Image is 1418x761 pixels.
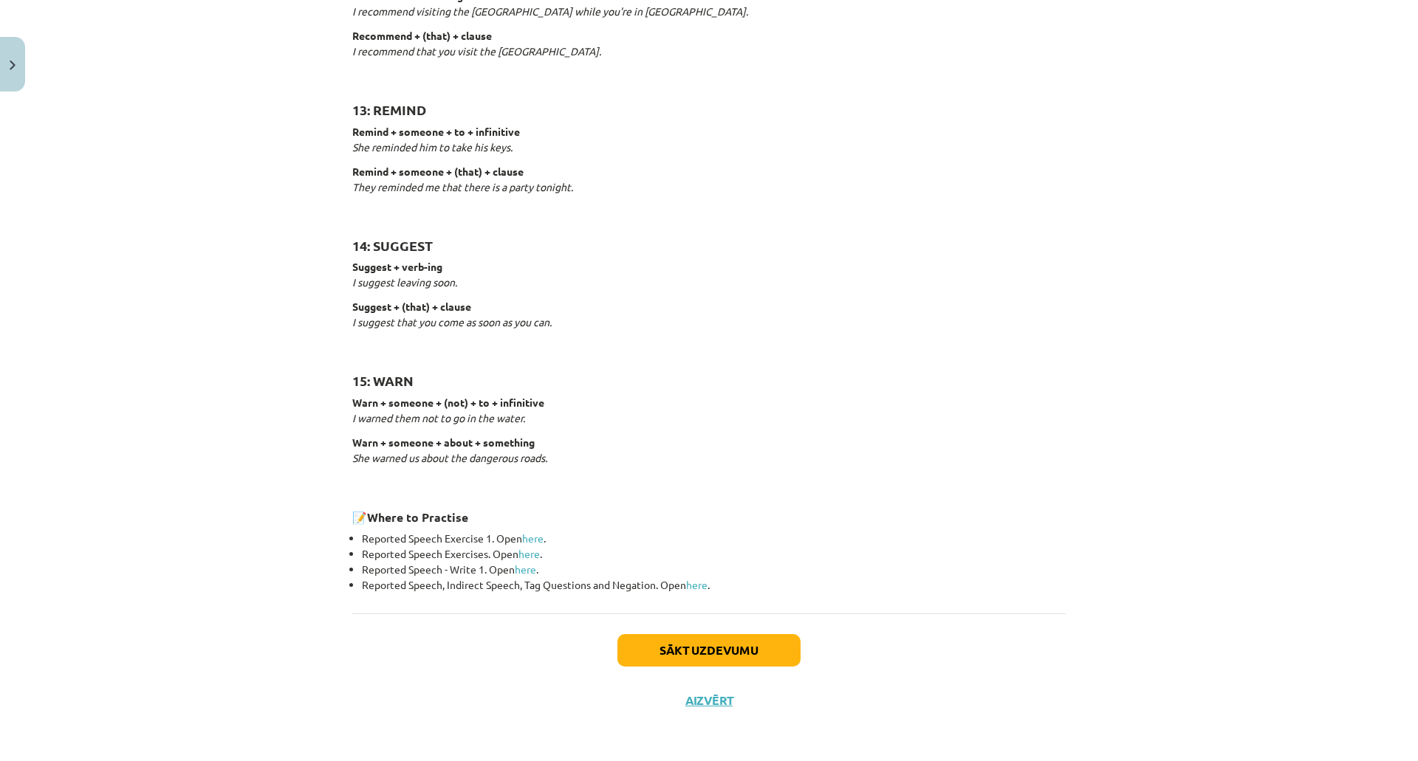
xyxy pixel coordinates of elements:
[352,451,547,464] em: She warned us about the dangerous roads.
[352,260,442,273] strong: Suggest + verb-ing
[617,634,801,667] button: Sākt uzdevumu
[352,101,426,118] strong: 13: REMIND
[352,499,1066,526] h3: 📝
[352,180,573,193] em: They reminded me that there is a party tonight.
[10,61,16,70] img: icon-close-lesson-0947bae3869378f0d4975bcd49f059093ad1ed9edebbc8119c70593378902aed.svg
[522,531,544,545] a: here
[362,577,1066,593] li: Reported Speech, Indirect Speech, Tag Questions and Negation. Open .
[681,693,737,708] button: Aizvērt
[352,165,524,178] strong: Remind + someone + (that) + clause
[352,275,457,289] em: I suggest leaving soon.
[352,140,513,154] em: She reminded him to take his keys.
[352,237,433,254] strong: 14: SUGGEST
[352,396,544,409] strong: Warn + someone + (not) + to + infinitive
[352,44,601,58] em: I recommend that you visit the [GEOGRAPHIC_DATA].
[362,562,1066,577] li: Reported Speech - Write 1. Open .
[518,547,540,560] a: here
[362,531,1066,546] li: Reported Speech Exercise 1. Open .
[362,546,1066,562] li: Reported Speech Exercises. Open .
[352,4,748,18] em: I recommend visiting the [GEOGRAPHIC_DATA] while you're in [GEOGRAPHIC_DATA].
[352,411,525,424] em: I warned them not to go in the water.
[352,435,535,449] strong: Warn + someone + about + something
[352,372,414,389] strong: 15: WARN
[352,315,552,328] em: I suggest that you come as soon as you can.
[515,562,536,576] a: here
[686,578,708,591] a: here
[367,509,468,525] strong: Where to Practise
[352,125,520,138] strong: Remind + someone + to + infinitive
[352,300,471,313] strong: Suggest + (that) + clause
[352,29,492,42] strong: Recommend + (that) + clause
